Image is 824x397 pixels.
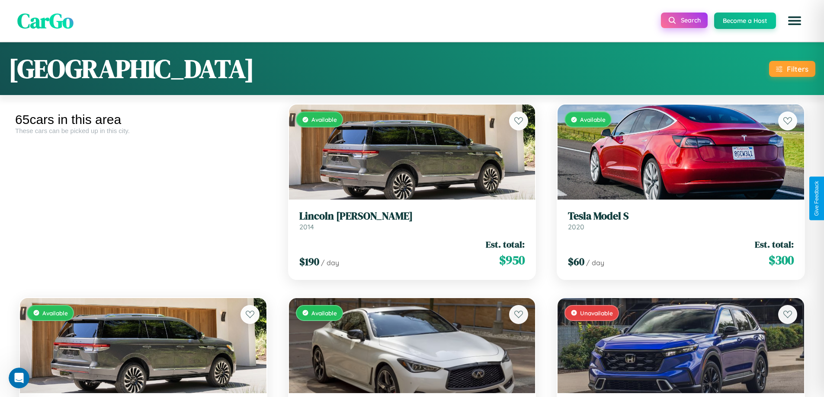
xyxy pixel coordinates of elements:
[486,238,525,251] span: Est. total:
[311,116,337,123] span: Available
[814,181,820,216] div: Give Feedback
[299,210,525,231] a: Lincoln [PERSON_NAME]2014
[782,9,807,33] button: Open menu
[580,309,613,317] span: Unavailable
[321,258,339,267] span: / day
[9,368,29,388] iframe: Intercom live chat
[580,116,606,123] span: Available
[17,6,74,35] span: CarGo
[15,127,271,134] div: These cars can be picked up in this city.
[586,258,604,267] span: / day
[299,254,319,269] span: $ 190
[681,16,701,24] span: Search
[15,112,271,127] div: 65 cars in this area
[769,61,815,77] button: Filters
[568,254,584,269] span: $ 60
[299,222,314,231] span: 2014
[568,210,794,222] h3: Tesla Model S
[9,51,254,86] h1: [GEOGRAPHIC_DATA]
[568,222,584,231] span: 2020
[42,309,68,317] span: Available
[299,210,525,222] h3: Lincoln [PERSON_NAME]
[568,210,794,231] a: Tesla Model S2020
[714,13,776,29] button: Become a Host
[311,309,337,317] span: Available
[787,64,808,73] div: Filters
[499,251,525,269] span: $ 950
[755,238,794,251] span: Est. total:
[661,13,708,28] button: Search
[769,251,794,269] span: $ 300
